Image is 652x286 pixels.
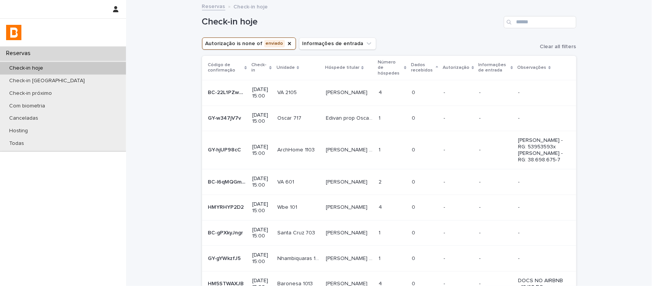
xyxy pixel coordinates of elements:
[518,137,564,163] p: [PERSON_NAME] - RG: 53953593x [PERSON_NAME] - RG: 38.698.675-7
[252,86,271,99] p: [DATE] 15:00
[202,195,576,220] tr: HMYRHYP2D2HMYRHYP2D2 [DATE] 15:00Wbe 101Wbe 101 [PERSON_NAME][PERSON_NAME] 44 00 ---
[412,203,417,211] p: 0
[518,115,564,122] p: -
[252,201,271,214] p: [DATE] 15:00
[518,204,564,211] p: -
[202,2,225,10] a: Reservas
[518,255,564,262] p: -
[299,37,376,50] button: Informações de entrada
[412,254,417,262] p: 0
[277,203,299,211] p: Wbe 101
[202,106,576,131] tr: GY-w347jV7vGY-w347jV7v [DATE] 15:00Oscar 717Oscar 717 Edivan prop Oscar 717/419Edivan prop Oscar ...
[412,88,417,96] p: 0
[504,16,576,28] input: Search
[277,145,317,153] p: ArchHome 1103
[3,78,91,84] p: Check-in [GEOGRAPHIC_DATA]
[326,254,374,262] p: Anderson prop Nhambiquaras 102
[277,177,296,185] p: VA 601
[277,254,322,262] p: Nhambiquaras 102
[379,88,384,96] p: 4
[202,37,296,50] button: Autorização
[479,230,512,236] p: -
[3,140,30,147] p: Todas
[444,230,473,236] p: -
[479,179,512,185] p: -
[208,203,246,211] p: HMYRHYP2D2
[6,25,21,40] img: zVaNuJHRTjyIjT5M9Xd5
[202,131,576,169] tr: GY-hjUP98cCGY-hjUP98cC [DATE] 15:00ArchHome 1103ArchHome 1103 [PERSON_NAME] Prop ArchHome 1103[PE...
[208,145,243,153] p: GY-hjUP98cC
[379,254,382,262] p: 1
[379,177,383,185] p: 2
[252,112,271,125] p: [DATE] 15:00
[3,50,37,57] p: Reservas
[208,88,248,96] p: BC-22L1PZwDM
[518,89,564,96] p: -
[444,255,473,262] p: -
[277,88,298,96] p: VA 2105
[444,89,473,96] p: -
[518,179,564,185] p: -
[379,203,384,211] p: 4
[412,177,417,185] p: 0
[326,114,374,122] p: Edivan prop Oscar 717/419
[378,58,402,78] p: Número de hóspedes
[412,228,417,236] p: 0
[326,88,369,96] p: MARCIA MARTINS DE SOUSA VON RONDOW
[326,203,369,211] p: [PERSON_NAME]
[208,254,243,262] p: GY-gYWkzfJ5
[252,227,271,240] p: [DATE] 15:00
[518,63,547,72] p: Observações
[277,228,317,236] p: Santa Cruz 703
[208,177,248,185] p: BC-l6qMQGmwM
[252,61,268,75] p: Check-in
[202,80,576,106] tr: BC-22L1PZwDMBC-22L1PZwDM [DATE] 15:00VA 2105VA 2105 [PERSON_NAME][PERSON_NAME] 44 00 ---
[252,175,271,188] p: [DATE] 15:00
[202,220,576,246] tr: BC-gPXkyJngrBC-gPXkyJngr [DATE] 15:00Santa Cruz 703Santa Cruz 703 [PERSON_NAME][PERSON_NAME] 11 0...
[479,115,512,122] p: -
[208,228,245,236] p: BC-gPXkyJngr
[479,255,512,262] p: -
[479,147,512,153] p: -
[379,228,382,236] p: 1
[252,144,271,157] p: [DATE] 15:00
[208,114,243,122] p: GY-w347jV7v
[3,115,44,122] p: Canceladas
[444,147,473,153] p: -
[326,228,369,236] p: [PERSON_NAME]
[479,89,512,96] p: -
[444,115,473,122] p: -
[3,103,51,109] p: Com biometria
[379,145,382,153] p: 1
[326,177,369,185] p: [PERSON_NAME]
[540,44,576,49] span: Clear all filters
[277,63,295,72] p: Unidade
[412,145,417,153] p: 0
[479,204,512,211] p: -
[411,61,434,75] p: Dados recebidos
[518,230,564,236] p: -
[412,114,417,122] p: 0
[444,179,473,185] p: -
[325,63,359,72] p: Hóspede titular
[202,16,501,28] h1: Check-in hoje
[3,90,58,97] p: Check-in próximo
[3,65,49,71] p: Check-in hoje
[234,2,268,10] p: Check-in hoje
[443,63,470,72] p: Autorização
[326,145,374,153] p: Ana Maria Prop ArchHome 1103
[444,204,473,211] p: -
[479,61,509,75] p: Informações de entrada
[277,114,303,122] p: Oscar 717
[3,128,34,134] p: Hosting
[208,61,243,75] p: Código de confirmação
[379,114,382,122] p: 1
[202,246,576,271] tr: GY-gYWkzfJ5GY-gYWkzfJ5 [DATE] 15:00Nhambiquaras 102Nhambiquaras 102 [PERSON_NAME] prop Nhambiquar...
[534,44,576,49] button: Clear all filters
[252,252,271,265] p: [DATE] 15:00
[202,169,576,195] tr: BC-l6qMQGmwMBC-l6qMQGmwM [DATE] 15:00VA 601VA 601 [PERSON_NAME][PERSON_NAME] 22 00 ---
